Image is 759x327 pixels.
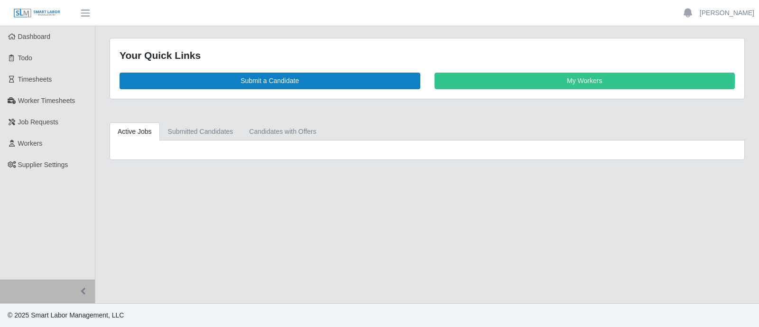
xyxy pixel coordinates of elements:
[18,97,75,104] span: Worker Timesheets
[8,311,124,319] span: © 2025 Smart Labor Management, LLC
[13,8,61,19] img: SLM Logo
[120,48,735,63] div: Your Quick Links
[18,75,52,83] span: Timesheets
[18,54,32,62] span: Todo
[110,122,160,141] a: Active Jobs
[241,122,324,141] a: Candidates with Offers
[18,33,51,40] span: Dashboard
[435,73,735,89] a: My Workers
[700,8,754,18] a: [PERSON_NAME]
[18,118,59,126] span: Job Requests
[160,122,241,141] a: Submitted Candidates
[120,73,420,89] a: Submit a Candidate
[18,161,68,168] span: Supplier Settings
[18,140,43,147] span: Workers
